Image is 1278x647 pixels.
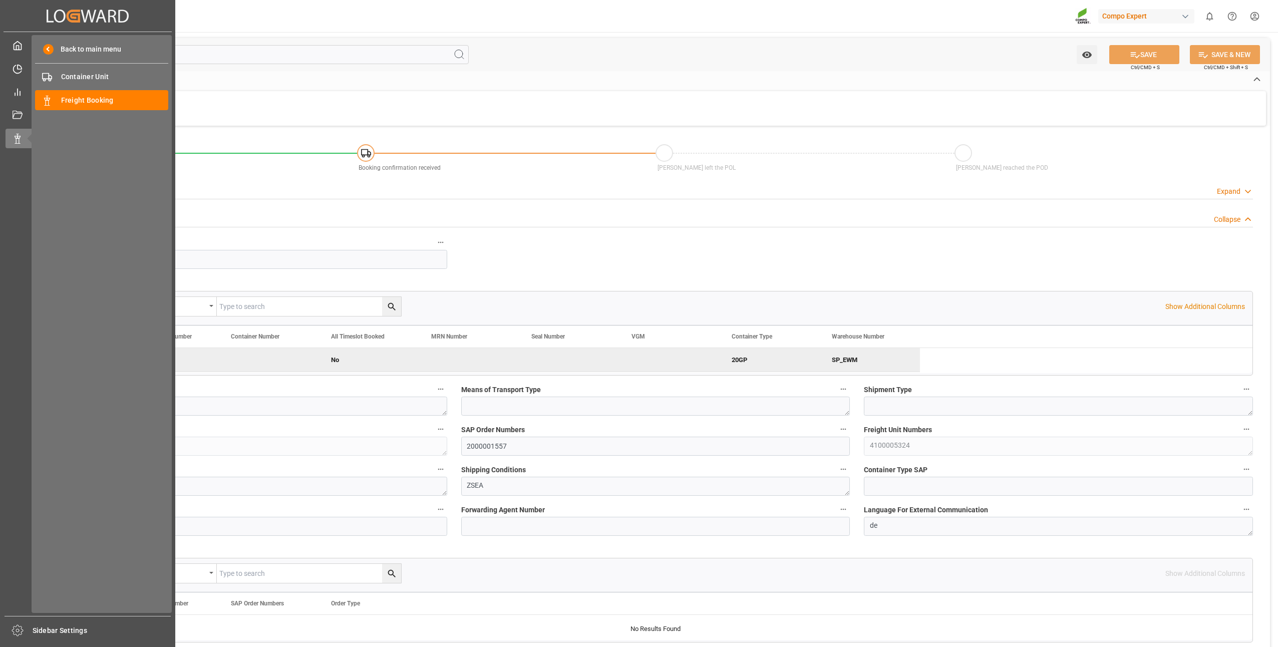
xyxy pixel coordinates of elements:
[61,95,169,106] span: Freight Booking
[631,333,645,340] span: VGM
[359,164,441,171] span: Booking confirmation received
[35,90,168,110] a: Freight Booking
[1098,9,1194,24] div: Compo Expert
[61,72,169,82] span: Container Unit
[461,385,541,395] span: Means of Transport Type
[58,397,447,416] textarea: ZSEA
[1240,423,1253,436] button: Freight Unit Numbers
[382,297,401,316] button: search button
[837,423,850,436] button: SAP Order Numbers
[147,299,206,310] div: Equals
[6,59,170,78] a: Timeslot Management
[382,564,401,583] button: search button
[864,385,912,395] span: Shipment Type
[1109,45,1179,64] button: SAVE
[331,333,385,340] span: All Timeslot Booked
[434,236,447,249] button: Freight Booking Number *
[837,463,850,476] button: Shipping Conditions
[1217,186,1240,197] div: Expand
[956,164,1048,171] span: [PERSON_NAME] reached the POD
[1190,45,1260,64] button: SAVE & NEW
[864,425,932,435] span: Freight Unit Numbers
[6,36,170,55] a: My Cockpit
[1165,301,1245,312] p: Show Additional Columns
[461,425,525,435] span: SAP Order Numbers
[732,333,772,340] span: Container Type
[1077,45,1097,64] button: open menu
[217,297,401,316] input: Type to search
[231,600,284,607] span: SAP Order Numbers
[732,349,808,372] div: 20GP
[461,505,545,515] span: Forwarding Agent Number
[461,465,526,475] span: Shipping Conditions
[1240,383,1253,396] button: Shipment Type
[461,477,850,496] textarea: ZSEA
[837,503,850,516] button: Forwarding Agent Number
[33,625,171,636] span: Sidebar Settings
[658,164,736,171] span: [PERSON_NAME] left the POL
[1131,64,1160,71] span: Ctrl/CMD + S
[331,600,360,607] span: Order Type
[820,348,920,372] div: SP_EWM
[864,517,1253,536] textarea: de
[217,564,401,583] input: Type to search
[1240,503,1253,516] button: Language For External Communication
[434,503,447,516] button: Order Type
[147,566,206,577] div: Equals
[434,463,447,476] button: Transportation Planning Point
[434,383,447,396] button: Shipping Type
[1198,5,1221,28] button: show 0 new notifications
[1214,214,1240,225] div: Collapse
[142,564,217,583] button: open menu
[832,333,884,340] span: Warehouse Number
[864,505,988,515] span: Language For External Communication
[54,44,121,55] span: Back to main menu
[331,349,407,372] div: No
[434,423,447,436] button: Customer Purchase Order Numbers
[1240,463,1253,476] button: Container Type SAP
[1075,8,1091,25] img: Screenshot%202023-09-29%20at%2010.02.21.png_1712312052.png
[1221,5,1243,28] button: Help Center
[1204,64,1248,71] span: Ctrl/CMD + Shift + S
[837,383,850,396] button: Means of Transport Type
[864,437,1253,456] textarea: 4100005324
[142,297,217,316] button: open menu
[531,333,565,340] span: Seal Number
[431,333,467,340] span: MRN Number
[864,465,927,475] span: Container Type SAP
[119,348,920,372] div: Press SPACE to deselect this row.
[1098,7,1198,26] button: Compo Expert
[58,437,447,456] textarea: PO311899
[231,333,279,340] span: Container Number
[46,45,469,64] input: Search Fields
[35,67,168,87] a: Container Unit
